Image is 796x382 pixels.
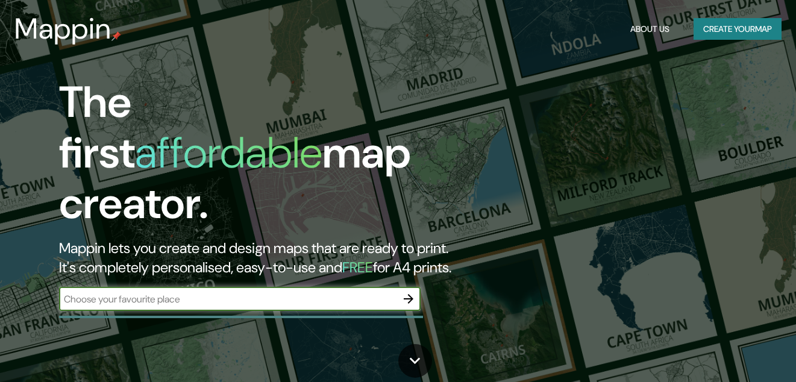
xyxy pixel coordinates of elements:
[14,12,111,46] h3: Mappin
[59,239,457,277] h2: Mappin lets you create and design maps that are ready to print. It's completely personalised, eas...
[59,77,457,239] h1: The first map creator.
[111,31,121,41] img: mappin-pin
[625,18,674,40] button: About Us
[689,335,783,369] iframe: Help widget launcher
[342,258,373,277] h5: FREE
[694,18,782,40] button: Create yourmap
[135,125,322,181] h1: affordable
[59,292,396,306] input: Choose your favourite place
